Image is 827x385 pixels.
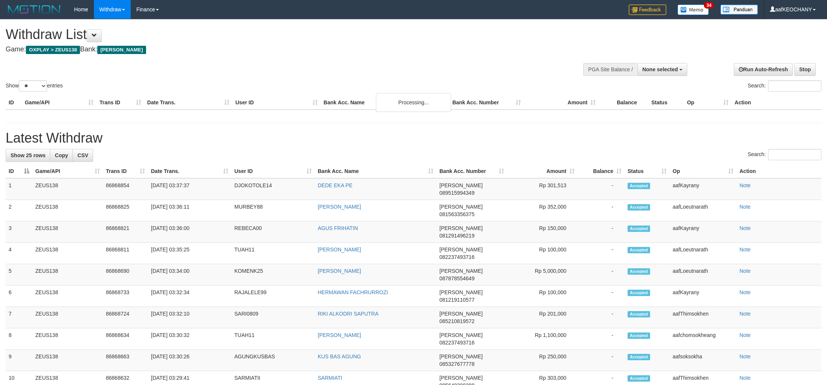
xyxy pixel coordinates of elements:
th: Amount [524,96,599,110]
td: aafKayrany [670,221,736,243]
a: DEDE EKA PE [318,182,353,188]
span: Accepted [628,290,650,296]
img: Feedback.jpg [629,5,666,15]
td: TUAH11 [231,243,315,264]
th: Balance [599,96,648,110]
td: ZEUS138 [32,286,103,307]
td: Rp 301,513 [507,178,578,200]
td: MURBEY88 [231,200,315,221]
span: [PERSON_NAME] [97,46,146,54]
span: Copy 085210819572 to clipboard [439,318,474,324]
td: - [578,307,625,328]
td: Rp 5,000,000 [507,264,578,286]
input: Search: [768,149,821,160]
a: Note [739,311,751,317]
span: Copy 081219110577 to clipboard [439,297,474,303]
span: Copy [55,152,68,158]
th: Bank Acc. Number [449,96,524,110]
th: Status [648,96,684,110]
th: Trans ID: activate to sort column ascending [103,164,148,178]
td: ZEUS138 [32,243,103,264]
a: Note [739,353,751,359]
span: Accepted [628,311,650,317]
a: HERMAWAN FACHRURROZI [318,289,388,295]
td: - [578,221,625,243]
a: RIKI ALKODRI SAPUTRA [318,311,379,317]
th: ID [6,96,22,110]
span: Copy 087878554649 to clipboard [439,275,474,281]
td: 4 [6,243,32,264]
a: [PERSON_NAME] [318,268,361,274]
span: Copy 085327677778 to clipboard [439,361,474,367]
td: 86868811 [103,243,148,264]
td: - [578,328,625,350]
h4: Game: Bank: [6,46,544,53]
td: aafchomsokheang [670,328,736,350]
a: Note [739,225,751,231]
a: Note [739,375,751,381]
td: [DATE] 03:34:00 [148,264,231,286]
a: Note [739,289,751,295]
td: ZEUS138 [32,221,103,243]
a: Show 25 rows [6,149,50,162]
label: Search: [748,80,821,92]
div: PGA Site Balance / [583,63,637,76]
td: aafLoeutnarath [670,264,736,286]
th: Date Trans.: activate to sort column ascending [148,164,231,178]
a: AGUS FRIHATIN [318,225,358,231]
a: CSV [72,149,93,162]
th: Bank Acc. Number: activate to sort column ascending [436,164,507,178]
td: 86868663 [103,350,148,371]
th: Op [684,96,732,110]
td: 5 [6,264,32,286]
span: [PERSON_NAME] [439,332,483,338]
span: Accepted [628,332,650,339]
td: SARI0809 [231,307,315,328]
td: Rp 201,000 [507,307,578,328]
td: [DATE] 03:35:25 [148,243,231,264]
img: Button%20Memo.svg [678,5,709,15]
th: User ID: activate to sort column ascending [231,164,315,178]
td: Rp 150,000 [507,221,578,243]
label: Show entries [6,80,63,92]
th: Op: activate to sort column ascending [670,164,736,178]
td: 3 [6,221,32,243]
td: - [578,243,625,264]
span: [PERSON_NAME] [439,289,483,295]
span: Accepted [628,183,650,189]
td: 86868854 [103,178,148,200]
td: 86868825 [103,200,148,221]
th: Action [736,164,821,178]
span: OXPLAY > ZEUS138 [26,46,80,54]
td: RAJALELE99 [231,286,315,307]
span: Accepted [628,268,650,275]
td: 7 [6,307,32,328]
a: Copy [50,149,73,162]
span: Accepted [628,354,650,360]
span: Accepted [628,375,650,382]
a: [PERSON_NAME] [318,204,361,210]
select: Showentries [19,80,47,92]
td: TUAH11 [231,328,315,350]
h1: Withdraw List [6,27,544,42]
img: panduan.png [720,5,758,15]
td: DJOKOTOLE14 [231,178,315,200]
th: Status: activate to sort column ascending [625,164,670,178]
td: Rp 250,000 [507,350,578,371]
span: Copy 081563356375 to clipboard [439,211,474,217]
a: Note [739,268,751,274]
td: aafThimsokhen [670,307,736,328]
span: Accepted [628,247,650,253]
span: [PERSON_NAME] [439,375,483,381]
td: ZEUS138 [32,264,103,286]
div: Processing... [376,93,451,112]
td: ZEUS138 [32,200,103,221]
a: Run Auto-Refresh [734,63,793,76]
th: Trans ID [97,96,144,110]
td: - [578,286,625,307]
td: 86868821 [103,221,148,243]
td: Rp 100,000 [507,286,578,307]
span: Copy 081291496219 to clipboard [439,233,474,239]
span: 34 [704,2,714,9]
td: - [578,350,625,371]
